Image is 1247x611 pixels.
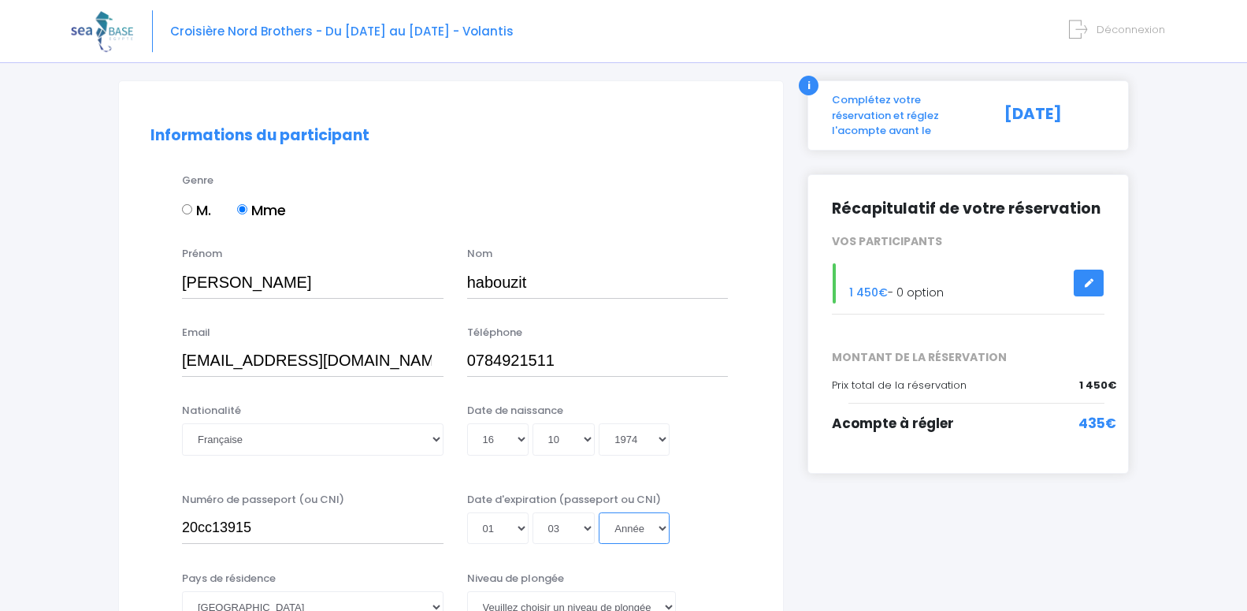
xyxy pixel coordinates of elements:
[467,403,563,419] label: Date de naissance
[467,492,661,508] label: Date d'expiration (passeport ou CNI)
[1079,378,1116,393] span: 1 450€
[182,325,210,341] label: Email
[467,571,564,587] label: Niveau de plongée
[832,378,967,393] span: Prix total de la réservation
[182,492,344,508] label: Numéro de passeport (ou CNI)
[182,571,276,587] label: Pays de résidence
[237,204,247,214] input: Mme
[467,325,522,341] label: Téléphone
[182,173,213,188] label: Genre
[182,204,192,214] input: M.
[150,127,752,145] h2: Informations du participant
[820,349,1116,366] span: MONTANT DE LA RÉSERVATION
[1097,22,1165,37] span: Déconnexion
[799,76,818,95] div: i
[182,403,241,419] label: Nationalité
[182,246,222,262] label: Prénom
[182,199,211,221] label: M.
[820,263,1116,304] div: - 0 option
[849,285,888,300] span: 1 450€
[820,233,1116,250] div: VOS PARTICIPANTS
[993,92,1116,139] div: [DATE]
[237,199,286,221] label: Mme
[1078,414,1116,434] span: 435€
[832,199,1104,218] h2: Récapitulatif de votre réservation
[832,414,954,433] span: Acompte à régler
[820,92,993,139] div: Complétez votre réservation et réglez l'acompte avant le
[170,23,514,39] span: Croisière Nord Brothers - Du [DATE] au [DATE] - Volantis
[467,246,492,262] label: Nom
